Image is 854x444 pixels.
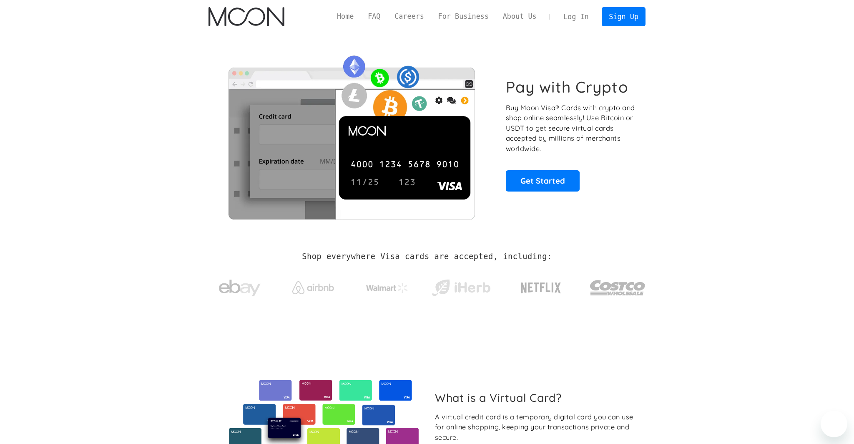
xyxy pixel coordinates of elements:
img: Costco [590,272,646,303]
img: iHerb [430,277,492,299]
a: Log In [556,8,595,26]
h2: What is a Virtual Card? [435,391,639,404]
a: Get Started [506,170,580,191]
img: Airbnb [292,281,334,294]
h1: Pay with Crypto [506,78,628,96]
h2: Shop everywhere Visa cards are accepted, including: [302,252,552,261]
a: ebay [208,267,271,305]
a: Walmart [356,275,418,297]
a: iHerb [430,269,492,303]
img: Moon Cards let you spend your crypto anywhere Visa is accepted. [208,50,494,219]
a: home [208,7,284,26]
a: Airbnb [282,273,344,298]
img: Netflix [520,277,562,298]
a: Home [330,11,361,22]
a: Sign Up [602,7,645,26]
a: Careers [387,11,431,22]
a: Costco [590,264,646,308]
p: Buy Moon Visa® Cards with crypto and shop online seamlessly! Use Bitcoin or USDT to get secure vi... [506,103,636,154]
a: About Us [496,11,544,22]
img: Moon Logo [208,7,284,26]
a: For Business [431,11,496,22]
a: Netflix [504,269,578,303]
iframe: Button to launch messaging window [821,411,847,437]
a: FAQ [361,11,387,22]
div: A virtual credit card is a temporary digital card you can use for online shopping, keeping your t... [435,412,639,443]
img: Walmart [366,283,408,293]
img: ebay [219,275,261,301]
